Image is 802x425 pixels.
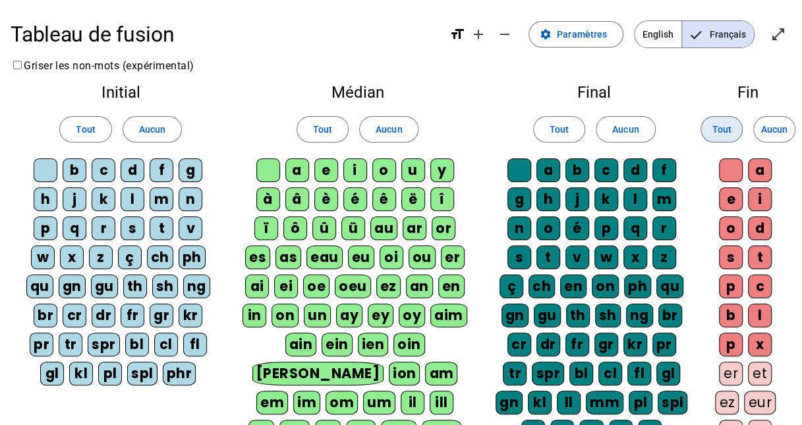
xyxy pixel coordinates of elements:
div: ai [245,275,269,298]
h1: Tableau de fusion [11,13,439,55]
div: m [652,187,676,211]
div: f [652,158,676,182]
div: é [343,187,367,211]
div: ph [179,245,206,269]
label: Griser les non-mots (expérimental) [11,59,194,72]
div: o [536,216,560,240]
div: gu [534,304,561,327]
div: pl [98,362,122,385]
div: im [293,391,320,414]
div: kr [623,333,647,356]
span: Tout [550,121,569,137]
div: oi [380,245,403,269]
div: gl [40,362,64,385]
div: ç [118,245,142,269]
span: Tout [313,121,332,137]
div: tr [59,333,82,356]
div: er [719,362,743,385]
div: gr [150,304,173,327]
div: ill [430,391,453,414]
input: Griser les non-mots (expérimental) [13,61,22,69]
div: an [406,275,433,298]
button: Augmenter la taille de la police [465,21,492,48]
span: Paramètres [557,26,607,42]
span: Tout [712,121,731,137]
div: on [272,304,299,327]
div: j [63,187,86,211]
div: ph [624,275,651,298]
div: cl [154,333,178,356]
div: k [92,187,115,211]
div: em [256,391,288,414]
div: l [121,187,144,211]
div: gl [656,362,680,385]
div: i [748,187,772,211]
div: qu [26,275,53,298]
div: sh [152,275,178,298]
div: p [594,216,618,240]
h2: Initial [21,84,221,100]
div: ay [336,304,362,327]
div: kl [528,391,552,414]
div: cl [598,362,622,385]
div: h [536,187,560,211]
div: ê [372,187,396,211]
div: cr [507,333,531,356]
div: spr [88,333,120,356]
div: am [425,362,457,385]
div: v [565,245,589,269]
div: b [719,304,743,327]
mat-icon: remove [497,26,513,42]
div: ey [368,304,393,327]
div: g [179,158,202,182]
div: â [285,187,309,211]
div: ez [376,275,401,298]
div: î [430,187,454,211]
div: un [304,304,331,327]
div: bl [125,333,149,356]
div: oy [399,304,425,327]
div: au [370,216,397,240]
div: d [121,158,144,182]
div: y [430,158,454,182]
div: m [150,187,173,211]
div: or [432,216,455,240]
div: ô [283,216,307,240]
div: il [401,391,424,414]
div: q [623,216,647,240]
div: om [326,391,358,414]
div: mm [586,391,623,414]
div: n [179,187,202,211]
div: t [150,216,173,240]
div: l [748,304,772,327]
button: Aucun [753,116,795,143]
div: oeu [335,275,371,298]
div: c [594,158,618,182]
div: c [748,275,772,298]
div: th [566,304,590,327]
div: ç [500,275,523,298]
div: j [565,187,589,211]
div: sh [595,304,621,327]
div: in [243,304,266,327]
div: a [748,158,772,182]
span: Français [682,21,754,48]
div: ein [322,333,353,356]
div: s [121,216,144,240]
div: p [34,216,57,240]
div: d [623,158,647,182]
div: b [63,158,86,182]
div: tr [503,362,527,385]
div: pr [30,333,53,356]
div: e [314,158,338,182]
div: fl [183,333,207,356]
div: spl [658,391,688,414]
div: kl [69,362,93,385]
div: ion [389,362,420,385]
div: ch [147,245,173,269]
div: w [594,245,618,269]
div: x [748,333,772,356]
div: o [372,158,396,182]
div: t [536,245,560,269]
div: i [343,158,367,182]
